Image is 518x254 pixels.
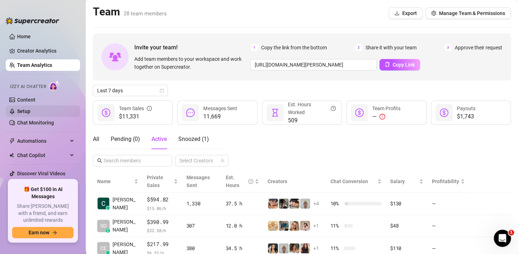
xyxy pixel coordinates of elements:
[402,10,417,16] span: Export
[93,171,143,192] th: Name
[440,108,448,117] span: dollar-circle
[331,101,336,116] span: question-circle
[248,174,253,189] span: question-circle
[313,200,319,207] span: + 4
[379,114,385,119] span: exclamation-circle
[457,112,475,121] span: $1,743
[226,244,259,252] div: 34.5 h
[432,179,459,184] span: Profitability
[186,175,210,188] span: Messages Sent
[300,221,310,231] img: anaxmei
[330,200,342,207] span: 10 %
[390,222,423,230] div: $48
[226,200,259,207] div: 37.5 h
[134,55,248,71] span: Add team members to your workspace and work together on Supercreator.
[355,108,364,117] span: dollar-circle
[444,44,452,52] span: 3
[17,171,65,176] a: Discover Viral Videos
[365,44,417,52] span: Share it with your team
[279,199,289,209] img: daiisyjane
[457,106,475,111] span: Payouts
[9,138,15,144] span: thunderbolt
[97,158,102,163] span: search
[390,244,423,252] div: $110
[186,200,217,207] div: 1,330
[186,108,195,117] span: message
[178,136,209,142] span: Snoozed ( 1 )
[186,244,217,252] div: 380
[111,135,140,143] div: Pending ( 0 )
[17,108,30,114] a: Setup
[389,8,423,19] button: Export
[98,197,109,209] img: Cecil Capuchino
[203,106,237,111] span: Messages Sent
[10,83,46,90] span: Izzy AI Chatter
[97,177,133,185] span: Name
[279,221,289,231] img: Eavnc
[147,227,178,234] span: $ 32.58 /h
[330,222,342,230] span: 11 %
[106,228,110,233] div: z
[428,215,469,238] td: —
[372,106,400,111] span: Team Profits
[93,5,167,19] h2: Team
[147,104,152,112] span: info-circle
[17,34,31,39] a: Home
[52,230,57,235] span: arrow-right
[300,199,310,209] img: Barbi
[49,80,60,91] img: AI Chatter
[271,108,279,117] span: hourglass
[455,44,502,52] span: Approve their request
[186,222,217,230] div: 307
[385,62,390,67] span: copy
[226,174,253,189] div: Est. Hours
[151,136,167,142] span: Active
[289,221,299,231] img: Cara
[390,200,423,207] div: $130
[17,97,35,103] a: Content
[147,240,178,249] span: $217.99
[268,221,278,231] img: Actually.Maria
[279,243,289,253] img: Barbi
[431,11,436,16] span: setting
[313,222,319,230] span: + 1
[29,230,49,235] span: Earn now
[147,218,178,226] span: $390.99
[330,244,342,252] span: 11 %
[394,11,399,16] span: download
[9,153,14,158] img: Chat Copilot
[147,195,178,204] span: $594.82
[134,43,250,52] span: Invite your team!
[119,104,152,112] div: Team Sales
[313,244,319,252] span: + 1
[12,186,74,200] span: 🎁 Get $100 in AI Messages
[372,112,400,121] div: —
[250,44,258,52] span: 1
[147,175,163,188] span: Private Sales
[289,243,299,253] img: i_want_candy
[17,135,68,147] span: Automations
[119,112,152,121] span: $11,331
[124,10,167,17] span: 28 team members
[102,108,110,117] span: dollar-circle
[439,10,505,16] span: Manage Team & Permissions
[390,179,405,184] span: Salary
[12,203,74,224] span: Share [PERSON_NAME] with a friend, and earn unlimited rewards
[97,85,164,96] span: Last 7 days
[17,120,54,126] a: Chat Monitoring
[147,205,178,212] span: $ 15.86 /h
[300,243,310,253] img: diandradelgado
[289,199,299,209] img: Harley
[113,196,138,211] span: [PERSON_NAME]
[100,222,107,230] span: SO
[494,230,511,247] iframe: Intercom live chat
[288,116,336,125] span: 509
[93,135,99,143] div: All
[17,62,52,68] a: Team Analytics
[113,218,138,234] span: [PERSON_NAME]
[288,101,336,116] div: Est. Hours Worked
[6,17,59,24] img: logo-BBDzfeDw.svg
[17,45,74,57] a: Creator Analytics
[17,150,68,161] span: Chat Copilot
[508,230,514,235] span: 1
